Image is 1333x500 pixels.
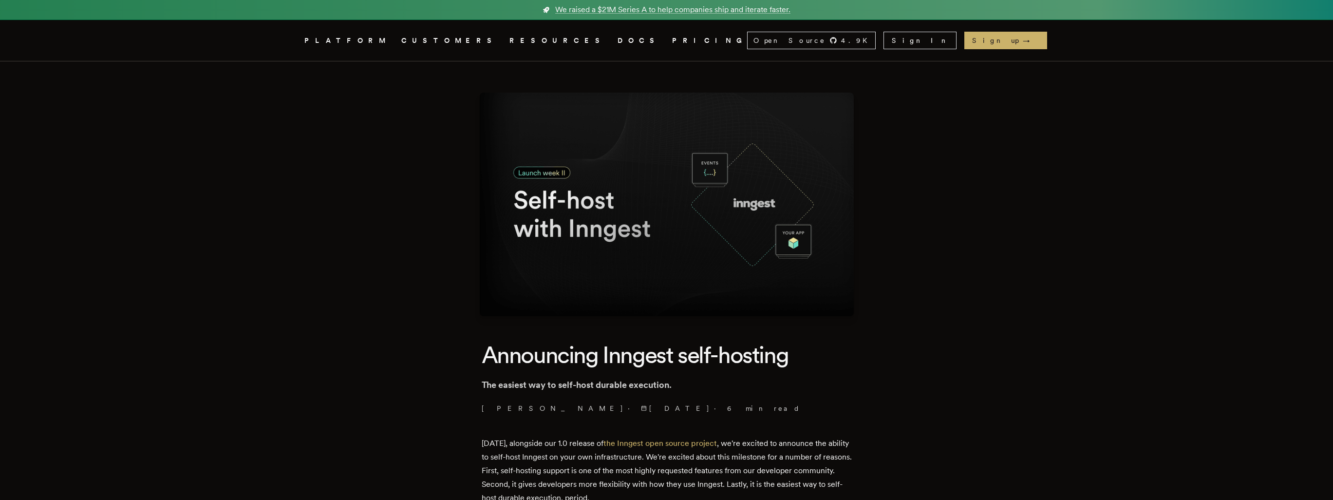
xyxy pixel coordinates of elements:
a: the Inngest open source project [603,439,717,448]
p: · · [482,404,852,413]
a: Sign In [883,32,957,49]
span: 4.9 K [841,36,873,45]
a: [PERSON_NAME] [482,404,624,413]
button: RESOURCES [509,35,606,47]
img: Featured image for Announcing Inngest self-hosting blog post [480,93,854,316]
span: [DATE] [641,404,710,413]
p: The easiest way to self-host durable execution. [482,378,852,392]
a: DOCS [618,35,660,47]
a: Sign up [964,32,1047,49]
span: Open Source [753,36,826,45]
a: PRICING [672,35,747,47]
span: We raised a $21M Series A to help companies ship and iterate faster. [555,4,790,16]
h1: Announcing Inngest self-hosting [482,340,852,370]
span: → [1023,36,1039,45]
button: PLATFORM [304,35,390,47]
nav: Global [277,20,1056,61]
a: CUSTOMERS [401,35,498,47]
span: 6 min read [727,404,800,413]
